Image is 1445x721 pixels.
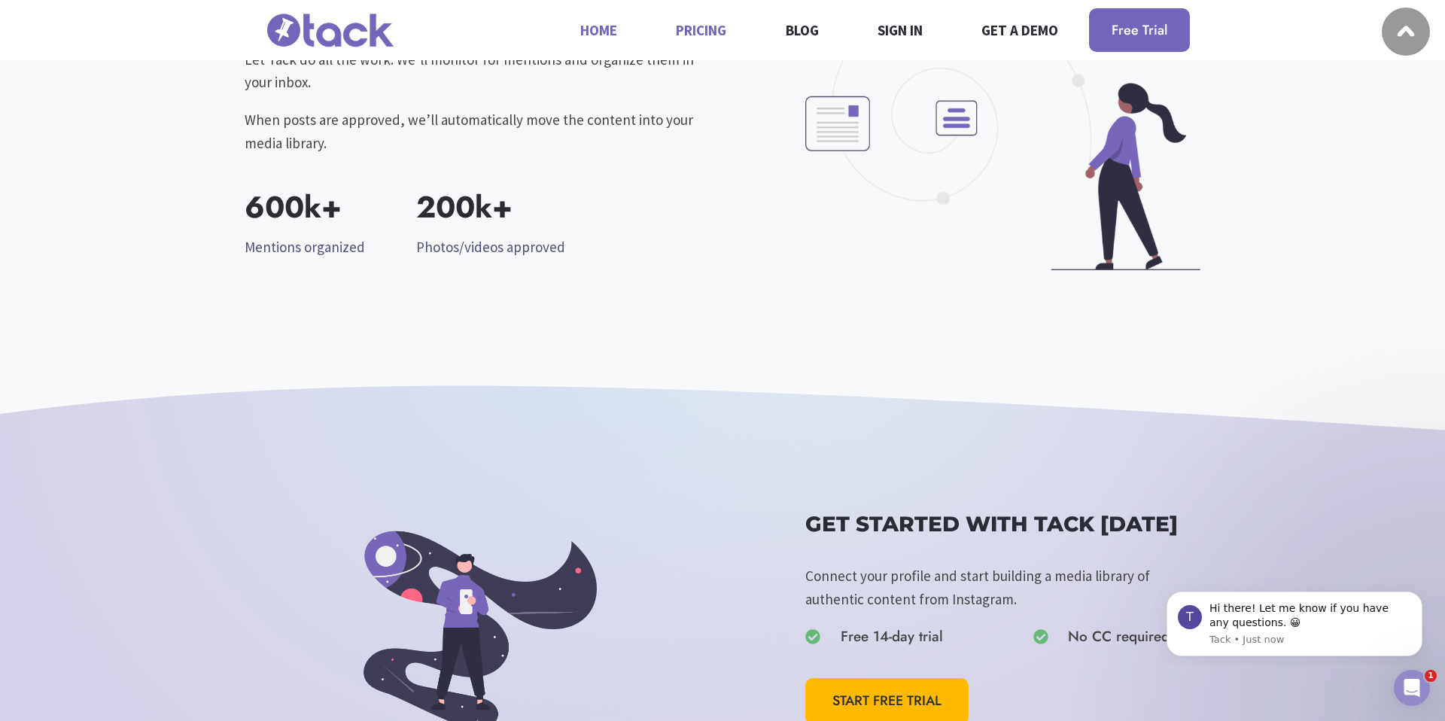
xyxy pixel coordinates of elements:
img: Scroll to top [1382,8,1430,56]
nav: Primary [572,10,1066,50]
p: Photos/videos approved [416,237,707,257]
a: Pricing [668,10,735,50]
p: Let Tack do all the work. We’ll monitor for mentions and organize them in your inbox. [245,48,707,94]
span: 1 [1425,670,1437,682]
p: Connect your profile and start building a media library of authentic content from Instagram. [805,564,1200,610]
a: Home [572,10,626,50]
p: 600k+ [245,192,416,222]
iframe: Intercom live chat [1394,670,1430,706]
span: No CC required [1068,625,1170,648]
span: Free 14-day trial​ [841,625,943,648]
a: Blog [777,10,827,50]
h2: GET STARTED WITH TACK [DATE] [805,513,1200,534]
a: Free Trial [1089,8,1190,53]
a: Sign in [869,10,931,50]
a: Get a demo [972,10,1066,50]
span: START FREE TRIAL [832,690,942,712]
img: tack [255,5,406,56]
p: When posts are approved, we’ll automatically move the content into your media library. [245,108,707,154]
strong: 200k+ [416,185,513,229]
iframe: Intercom notifications message [1144,578,1445,665]
p: Mentions organized [245,237,416,257]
